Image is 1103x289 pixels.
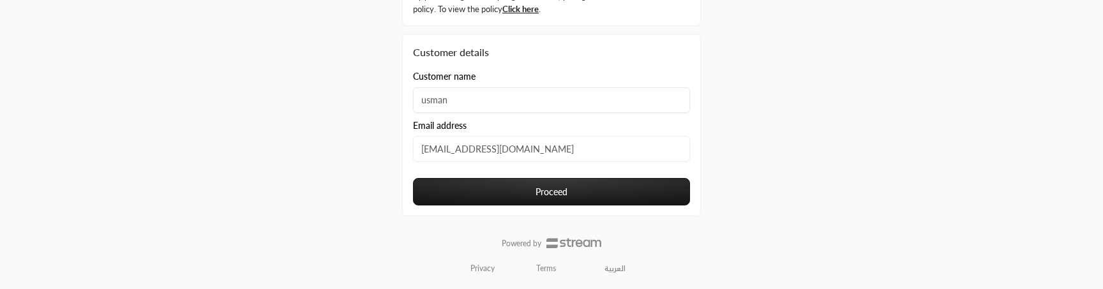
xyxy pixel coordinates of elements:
p: Powered by [502,239,541,249]
input: Customer name [413,87,690,113]
span: Customer name [413,70,476,83]
span: Email address [413,119,467,132]
button: Proceed [413,178,690,205]
a: Click here [502,4,539,14]
a: Privacy [470,263,495,274]
a: Terms [536,263,556,274]
input: Email address [413,136,690,161]
a: العربية [597,258,633,279]
div: Customer details [413,45,690,60]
